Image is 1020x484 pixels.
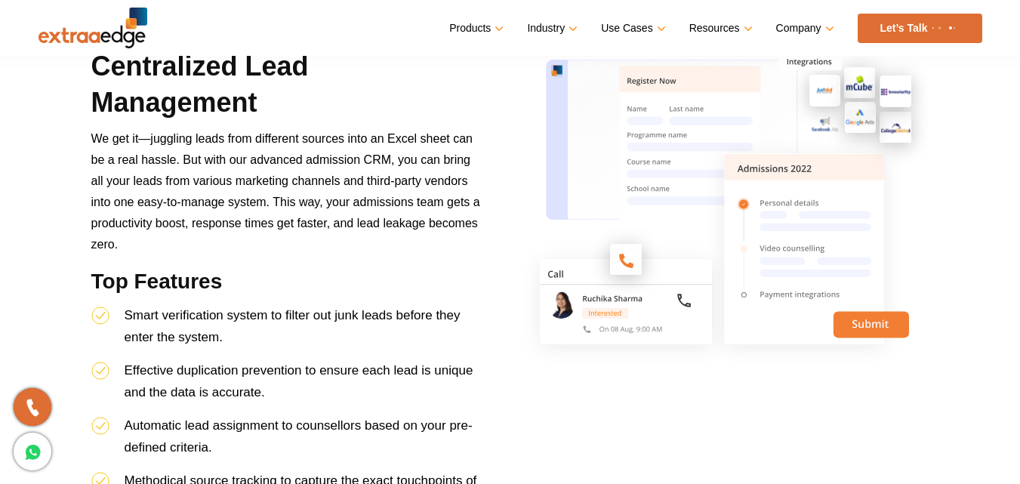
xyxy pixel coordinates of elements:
[125,363,473,399] span: Effective duplication prevention to ensure each lead is unique and the data is accurate.
[91,267,482,304] h3: Top Features
[522,48,929,365] img: Lead integration in CRM
[449,17,501,39] a: Products
[125,418,473,455] span: Automatic lead assignment to counsellors based on your pre-defined criteria.
[601,17,662,39] a: Use Cases
[91,132,480,251] span: We get it—juggling leads from different sources into an Excel sheet can be a real hassle. But wit...
[91,48,482,128] h2: Centralized Lead Management
[776,17,831,39] a: Company
[125,308,461,344] span: Smart verification system to filter out junk leads before they enter the system.
[689,17,750,39] a: Resources
[858,14,982,43] a: Let’s Talk
[527,17,575,39] a: Industry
